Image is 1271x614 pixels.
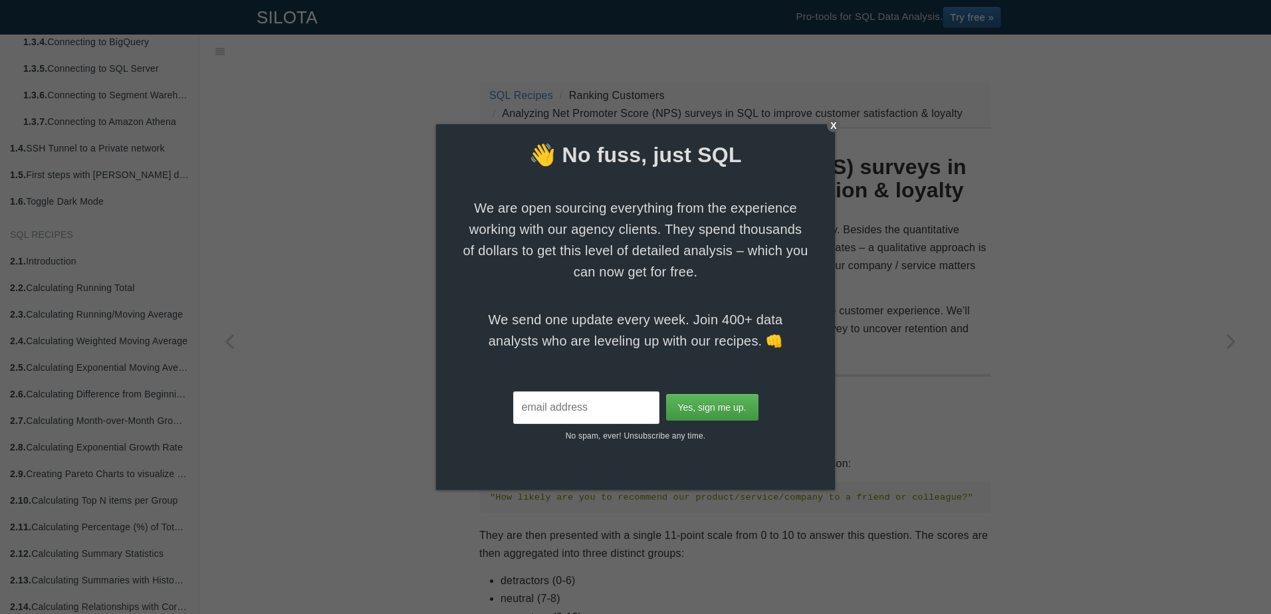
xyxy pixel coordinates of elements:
input: Yes, sign me up. [666,394,758,421]
span: 👋 No fuss, just SQL [436,140,835,171]
p: No spam, ever! Unsubscribe any time. [436,424,835,442]
div: X [827,119,840,132]
input: email address [513,391,659,424]
iframe: Drift Widget Chat Controller [1205,548,1255,598]
span: We send one update every week. Join 400+ data analysts who are leveling up with our recipes. 👊 [463,309,808,352]
span: We are open sourcing everything from the experience working with our agency clients. They spend t... [463,197,808,282]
